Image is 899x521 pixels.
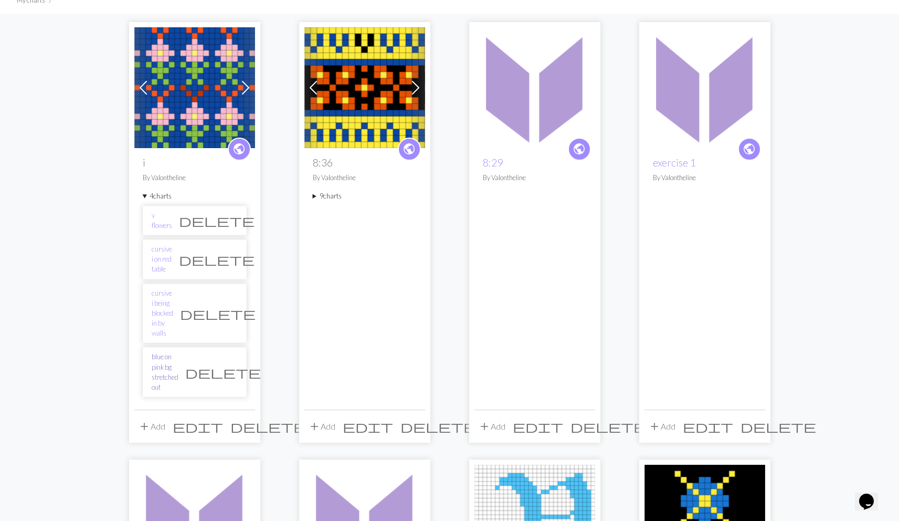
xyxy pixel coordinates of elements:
[232,139,246,160] i: public
[143,191,247,201] summary: 4charts
[313,191,417,201] summary: 9charts
[228,138,251,161] a: public
[143,157,247,169] h2: i
[138,419,151,434] span: add
[232,141,246,157] span: public
[483,157,503,169] a: 8:29
[743,141,756,157] span: public
[403,139,416,160] i: public
[737,416,820,436] button: Delete
[173,420,223,433] i: Edit
[397,416,480,436] button: Delete
[173,419,223,434] span: edit
[178,362,268,382] button: Delete chart
[403,141,416,157] span: public
[308,419,321,434] span: add
[738,138,761,161] a: public
[568,138,591,161] a: public
[567,416,650,436] button: Delete
[644,81,765,91] a: exercise 1
[573,141,586,157] span: public
[343,419,393,434] span: edit
[134,27,255,148] img: v flowers
[173,304,262,324] button: Delete chart
[741,419,816,434] span: delete
[513,420,563,433] i: Edit
[313,157,417,169] h2: 8:36
[483,173,587,183] p: By Valontheline
[169,416,227,436] button: Edit
[474,81,595,91] a: yellow i leaning
[152,288,173,339] a: cursive i being blocked in by walls
[570,419,646,434] span: delete
[304,27,425,148] img: v pattern christmas
[152,244,172,275] a: cursive i on red table
[644,27,765,148] img: exercise 1
[648,419,661,434] span: add
[573,139,586,160] i: public
[653,157,696,169] a: exercise 1
[179,252,255,267] span: delete
[152,211,172,231] a: v flowers
[644,416,679,436] button: Add
[185,365,261,380] span: delete
[152,352,178,392] a: blue on pink bg stretched out
[679,416,737,436] button: Edit
[339,416,397,436] button: Edit
[230,419,306,434] span: delete
[227,416,310,436] button: Delete
[513,419,563,434] span: edit
[474,27,595,148] img: yellow i leaning
[743,139,756,160] i: public
[509,416,567,436] button: Edit
[478,419,491,434] span: add
[400,419,476,434] span: delete
[313,173,417,183] p: By Valontheline
[683,419,733,434] span: edit
[179,213,255,228] span: delete
[683,420,733,433] i: Edit
[134,81,255,91] a: v flowers
[172,211,261,231] button: Delete chart
[474,416,509,436] button: Add
[304,416,339,436] button: Add
[304,81,425,91] a: v pattern christmas
[134,416,169,436] button: Add
[180,306,256,321] span: delete
[398,138,421,161] a: public
[143,173,247,183] p: By Valontheline
[343,420,393,433] i: Edit
[855,479,889,510] iframe: chat widget
[172,249,261,269] button: Delete chart
[653,173,757,183] p: By Valontheline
